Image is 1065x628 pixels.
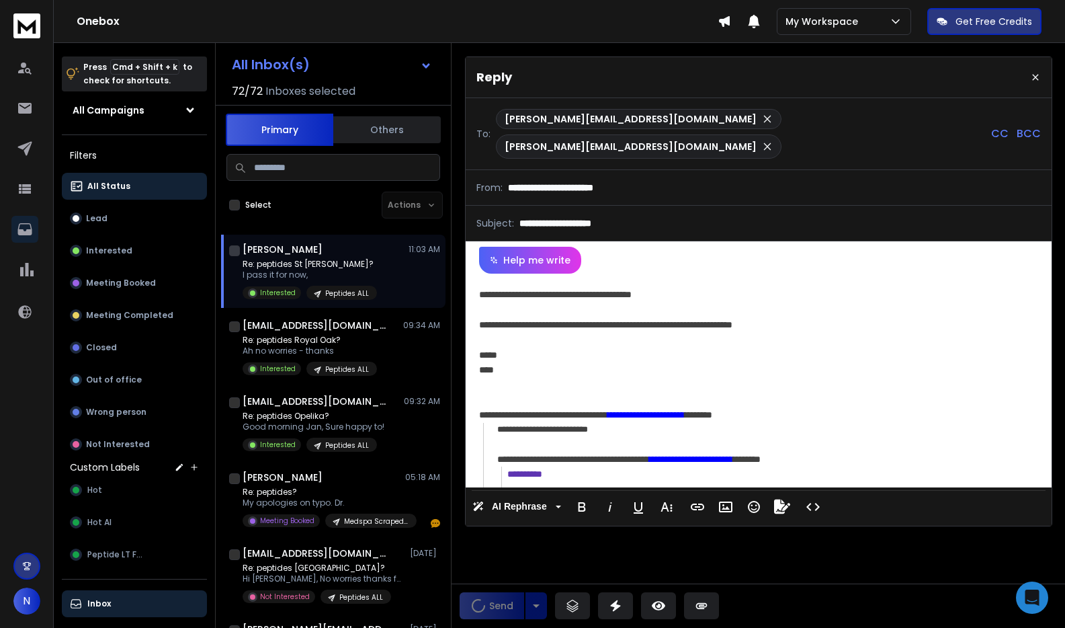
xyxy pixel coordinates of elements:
button: Lead [62,205,207,232]
p: My Workspace [785,15,863,28]
h1: [EMAIL_ADDRESS][DOMAIN_NAME] [243,547,390,560]
p: Medspa Scraped WA OR AZ [GEOGRAPHIC_DATA] [344,516,409,526]
p: Peptides ALL [325,440,369,450]
img: logo [13,13,40,38]
button: Code View [800,494,826,520]
button: Closed [62,334,207,361]
h3: Filters [62,146,207,165]
button: Peptide LT FUP [62,541,207,568]
label: Select [245,200,271,210]
h1: [PERSON_NAME] [243,471,323,484]
button: Bold (⌘B) [569,494,595,520]
span: Cmd + Shift + k [110,59,179,75]
h1: All Campaigns [73,104,144,117]
button: Insert Image (⌘P) [713,494,738,520]
p: Peptides ALL [325,288,369,299]
h1: All Inbox(s) [232,58,310,71]
div: Open Intercom Messenger [1016,582,1048,614]
button: Help me write [479,247,581,274]
h1: [PERSON_NAME] [243,243,323,256]
p: Ah no worries - thanks [243,346,377,356]
p: I pass it for now, [243,270,377,280]
button: Wrong person [62,399,207,426]
p: Interested [260,440,296,450]
p: Re: peptides Opelika? [243,411,384,422]
p: 09:32 AM [404,396,440,407]
p: To: [476,127,491,141]
button: All Inbox(s) [221,51,443,78]
p: Out of office [86,375,142,385]
button: Not Interested [62,431,207,458]
p: From: [476,181,503,194]
p: [PERSON_NAME][EMAIL_ADDRESS][DOMAIN_NAME] [505,112,757,126]
p: Peptides ALL [339,592,383,602]
button: Others [333,115,441,145]
p: Re: peptides St [PERSON_NAME]? [243,259,377,270]
p: 05:18 AM [405,472,440,483]
button: Primary [226,114,333,146]
p: Interested [260,364,296,374]
p: Lead [86,213,108,224]
button: N [13,588,40,615]
p: 09:34 AM [403,320,440,331]
p: BCC [1017,126,1041,142]
span: Hot AI [87,517,112,528]
p: My apologies on typo. Dr. [243,498,404,508]
button: Hot [62,477,207,504]
p: [PERSON_NAME][EMAIL_ADDRESS][DOMAIN_NAME] [505,140,757,153]
p: Reply [476,68,512,87]
p: Re: peptides? [243,487,404,498]
button: Get Free Credits [927,8,1041,35]
p: Peptides ALL [325,364,369,375]
h3: Inboxes selected [265,83,355,100]
button: Signature [769,494,795,520]
span: 72 / 72 [232,83,263,100]
p: Re: peptides [GEOGRAPHIC_DATA]? [243,563,404,574]
button: Out of office [62,366,207,393]
h3: Custom Labels [70,461,140,474]
p: 11:03 AM [409,244,440,255]
p: All Status [87,181,130,192]
p: Good morning Jan, Sure happy to! [243,422,384,432]
button: All Status [62,173,207,200]
p: Interested [260,288,296,298]
p: [DATE] [410,548,440,559]
button: More Text [654,494,679,520]
span: Peptide LT FUP [87,549,146,560]
h1: [EMAIL_ADDRESS][DOMAIN_NAME] +1 [243,319,390,332]
p: Meeting Booked [86,278,156,288]
p: Wrong person [86,407,146,418]
button: Hot AI [62,509,207,536]
p: Inbox [87,598,111,609]
button: Italic (⌘I) [597,494,623,520]
p: Not Interested [260,592,310,602]
p: Meeting Booked [260,516,314,526]
button: Underline (⌘U) [626,494,651,520]
p: Closed [86,342,117,353]
p: Re: peptides Royal Oak? [243,335,377,346]
h1: Onebox [77,13,718,30]
p: Subject: [476,217,514,230]
button: Meeting Booked [62,270,207,297]
p: CC [991,126,1009,142]
p: Not Interested [86,439,150,450]
button: All Campaigns [62,97,207,124]
p: Get Free Credits [955,15,1032,28]
button: AI Rephrase [470,494,564,520]
span: Hot [87,485,102,496]
p: Hi [PERSON_NAME], No worries thanks for [243,574,404,584]
button: Inbox [62,590,207,617]
button: Emoticons [741,494,767,520]
p: Press to check for shortcuts. [83,61,192,87]
span: AI Rephrase [489,501,550,512]
h1: [EMAIL_ADDRESS][DOMAIN_NAME] +1 [243,395,390,408]
button: Interested [62,237,207,264]
button: Insert Link (⌘K) [685,494,710,520]
p: Interested [86,245,132,256]
button: Meeting Completed [62,302,207,329]
p: Meeting Completed [86,310,173,321]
